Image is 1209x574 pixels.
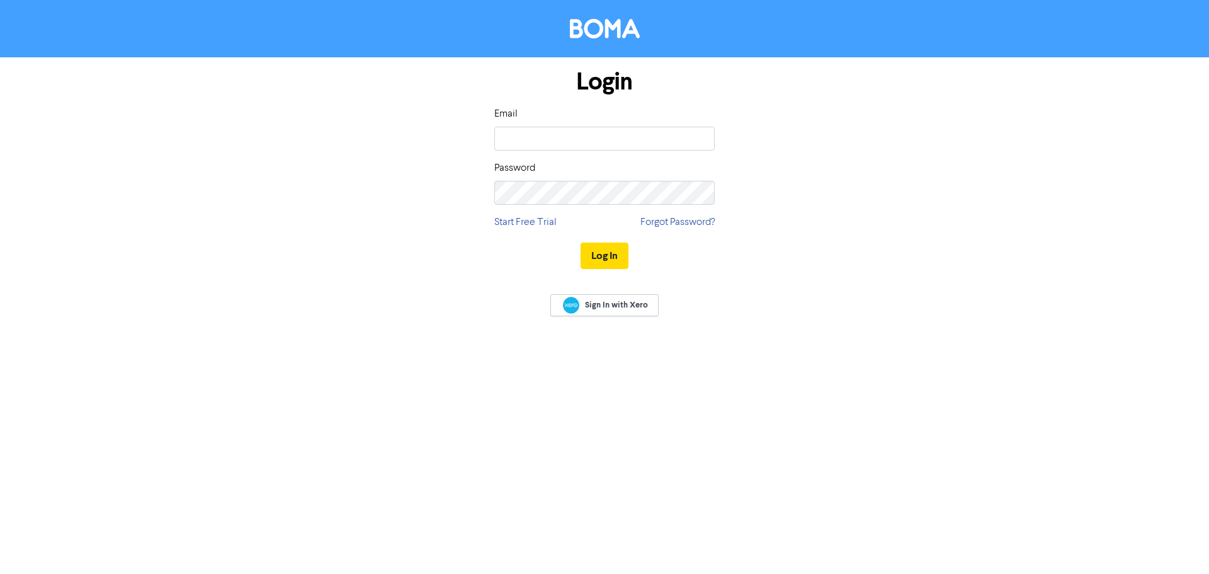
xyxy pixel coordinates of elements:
img: Xero logo [563,297,579,314]
span: Sign In with Xero [585,299,648,311]
label: Email [494,106,518,122]
a: Sign In with Xero [550,294,659,316]
button: Log In [581,243,628,269]
img: BOMA Logo [570,19,640,38]
a: Start Free Trial [494,215,557,230]
label: Password [494,161,535,176]
a: Forgot Password? [640,215,715,230]
h1: Login [494,67,715,96]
